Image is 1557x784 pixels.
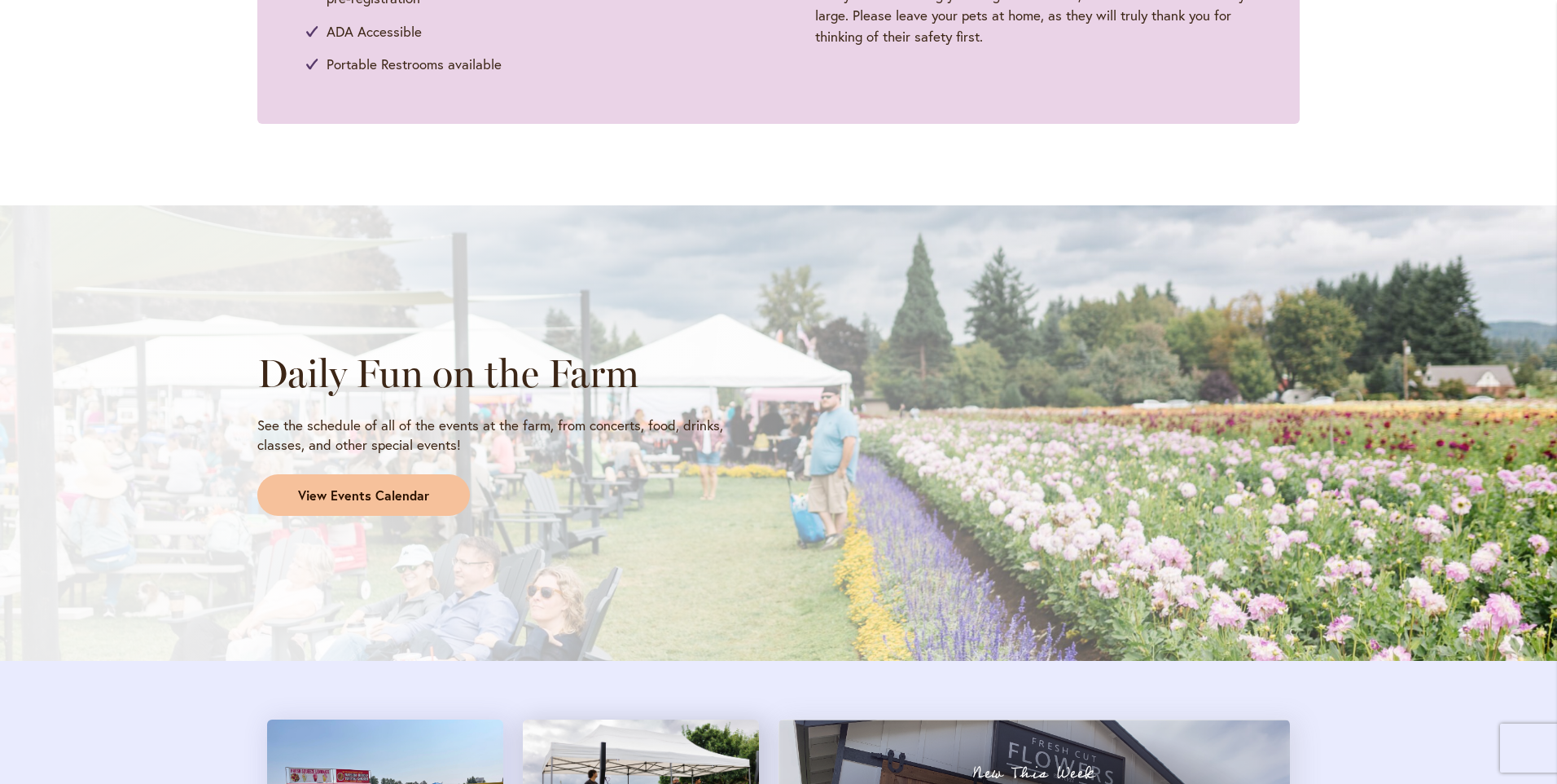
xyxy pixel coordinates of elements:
p: See the schedule of all of the events at the farm, from concerts, food, drinks, classes, and othe... [257,416,764,455]
span: View Events Calendar [298,487,429,505]
span: ADA Accessible [327,21,422,42]
span: Portable Restrooms available [327,54,502,75]
h2: Daily Fun on the Farm [257,350,764,396]
p: New This Week [808,765,1261,782]
a: View Events Calendar [257,474,470,517]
